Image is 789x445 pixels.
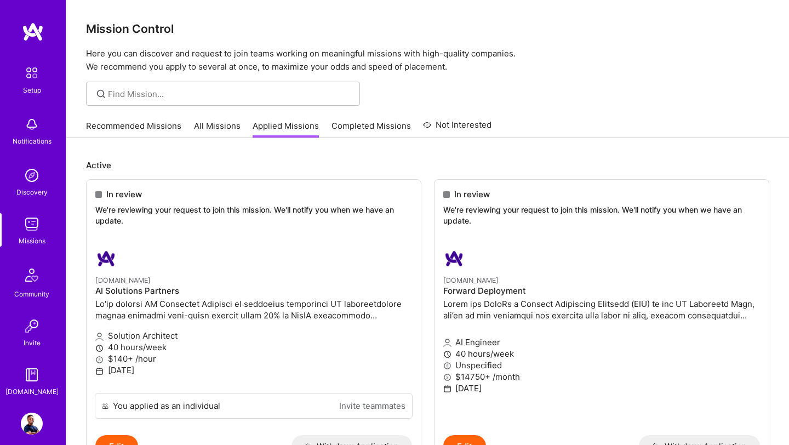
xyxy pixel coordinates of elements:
div: Discovery [16,186,48,198]
a: Completed Missions [331,120,411,138]
i: icon Applicant [95,333,104,341]
p: Lorem ips DoloRs a Consect Adipiscing Elitsedd (EIU) te inc UT Laboreetd Magn, ali’en ad min veni... [443,298,760,321]
img: A.Team company logo [443,248,465,270]
i: icon Calendar [95,367,104,375]
img: setup [20,61,43,84]
div: Notifications [13,135,52,147]
i: icon MoneyGray [95,356,104,364]
div: Setup [23,84,41,96]
div: Missions [19,235,45,247]
div: Invite [24,337,41,349]
p: Here you can discover and request to join teams working on meaningful missions with high-quality ... [86,47,769,73]
a: Not Interested [423,118,491,138]
p: AI Engineer [443,336,760,348]
a: User Avatar [18,413,45,435]
p: [DATE] [443,383,760,394]
p: Active [86,159,769,171]
span: In review [106,189,142,200]
img: bell [21,113,43,135]
i: icon MoneyGray [443,373,451,381]
p: Unspecified [443,360,760,371]
p: $140+ /hour [95,353,412,364]
a: Recommended Missions [86,120,181,138]
small: [DOMAIN_NAME] [95,276,151,284]
p: $14750+ /month [443,371,760,383]
img: A.Team company logo [95,248,117,270]
i: icon SearchGrey [95,88,107,100]
a: All Missions [194,120,241,138]
img: Community [19,262,45,288]
i: icon MoneyGray [443,362,451,370]
img: guide book [21,364,43,386]
p: Solution Architect [95,330,412,341]
p: 40 hours/week [95,341,412,353]
img: User Avatar [21,413,43,435]
h4: Forward Deployment [443,286,760,296]
i: icon Calendar [443,385,451,393]
input: Find Mission... [108,88,352,100]
p: Lo'ip dolorsi AM Consectet Adipisci el seddoeius temporinci UT laboreetdolore magnaa enimadmi ven... [95,298,412,321]
div: Community [14,288,49,300]
div: You applied as an individual [113,400,220,412]
p: [DATE] [95,364,412,376]
a: Invite teammates [339,400,405,412]
h3: Mission Control [86,22,769,36]
p: 40 hours/week [443,348,760,360]
i: icon Applicant [443,339,451,347]
i: icon Clock [443,350,451,358]
i: icon Clock [95,344,104,352]
span: In review [454,189,490,200]
a: A.Team company logo[DOMAIN_NAME]Forward DeploymentLorem ips DoloRs a Consect Adipiscing Elitsedd ... [434,239,769,435]
a: Applied Missions [253,120,319,138]
a: A.Team company logo[DOMAIN_NAME]AI Solutions PartnersLo'ip dolorsi AM Consectet Adipisci el seddo... [87,239,421,393]
img: Invite [21,315,43,337]
img: teamwork [21,213,43,235]
img: discovery [21,164,43,186]
div: [DOMAIN_NAME] [5,386,59,397]
img: logo [22,22,44,42]
h4: AI Solutions Partners [95,286,412,296]
small: [DOMAIN_NAME] [443,276,499,284]
p: We're reviewing your request to join this mission. We'll notify you when we have an update. [443,204,760,226]
p: We're reviewing your request to join this mission. We'll notify you when we have an update. [95,204,412,226]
